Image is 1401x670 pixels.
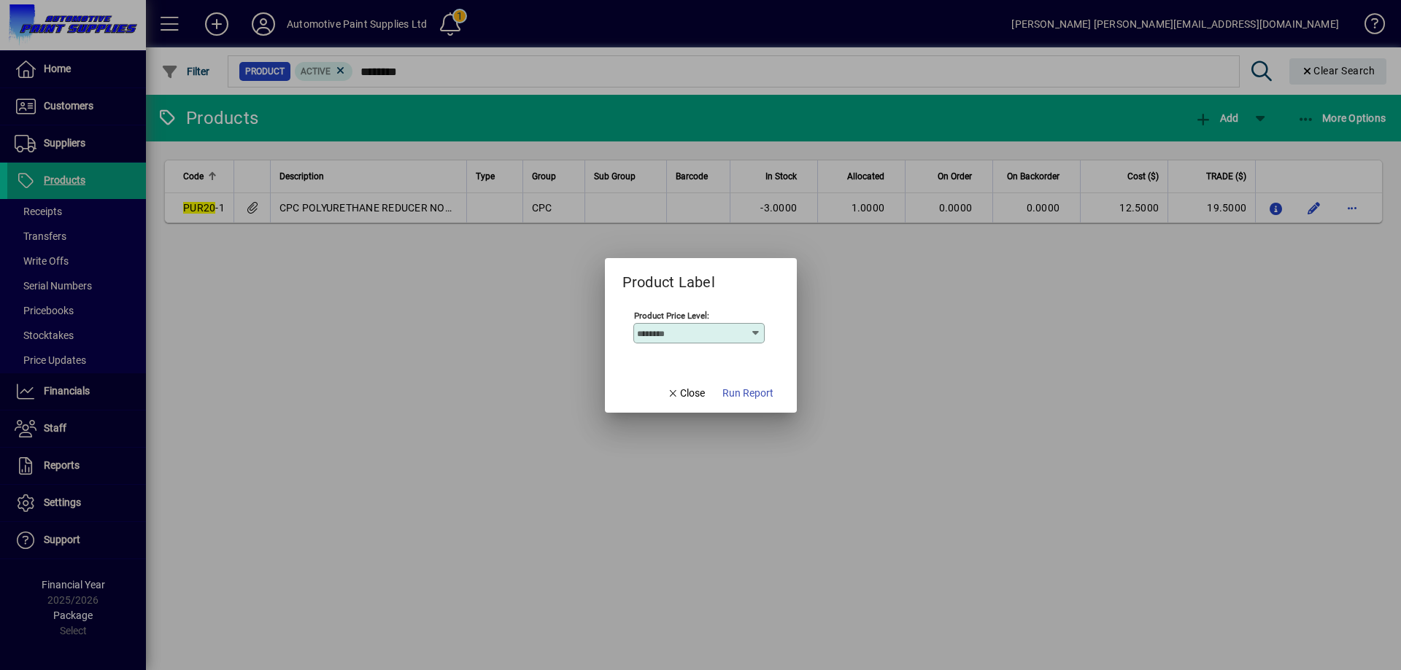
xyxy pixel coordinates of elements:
button: Run Report [717,381,779,407]
span: Run Report [722,386,773,401]
span: Close [667,386,705,401]
mat-label: Product Price Level: [634,310,709,320]
button: Close [661,381,711,407]
h2: Product Label [605,258,733,294]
